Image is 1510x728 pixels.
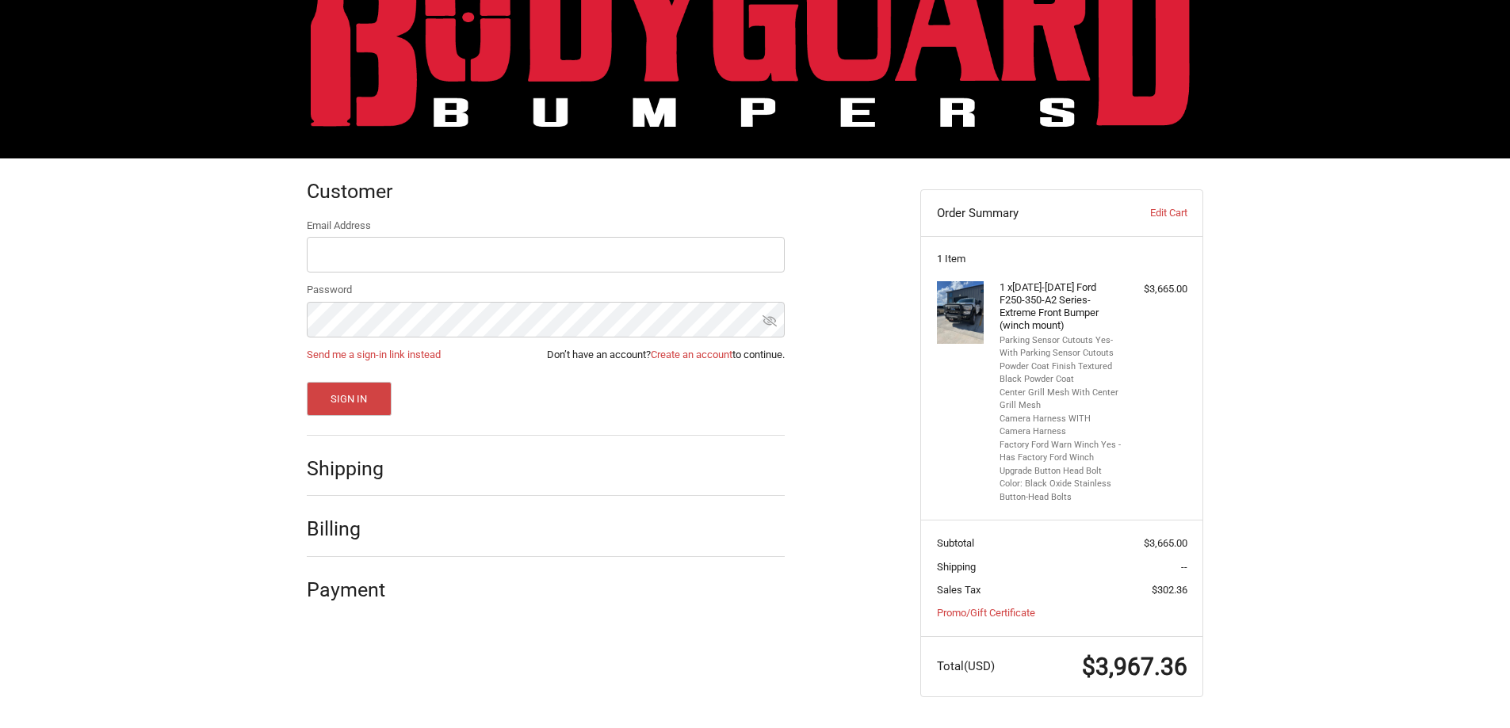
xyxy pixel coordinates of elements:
li: Upgrade Button Head Bolt Color: Black Oxide Stainless Button-Head Bolts [1000,465,1121,505]
li: Powder Coat Finish Textured Black Powder Coat [1000,360,1121,387]
span: Subtotal [937,537,974,549]
h2: Payment [307,577,399,602]
label: Email Address [307,218,785,234]
a: Send me a sign-in link instead [307,349,441,360]
li: Camera Harness WITH Camera Harness [1000,413,1121,439]
span: Sales Tax [937,584,981,596]
h2: Billing [307,516,399,541]
a: Promo/Gift Certificate [937,607,1035,619]
li: Parking Sensor Cutouts Yes-With Parking Sensor Cutouts [1000,334,1121,360]
a: Edit Cart [1108,205,1187,221]
h2: Customer [307,179,399,204]
label: Password [307,282,785,298]
h2: Shipping [307,456,399,481]
h4: 1 x [DATE]-[DATE] Ford F250-350-A2 Series-Extreme Front Bumper (winch mount) [1000,281,1121,333]
span: Total (USD) [937,659,995,673]
li: Center Grill Mesh With Center Grill Mesh [1000,387,1121,413]
span: $302.36 [1152,584,1187,596]
button: Sign In [307,382,392,416]
a: Create an account [651,349,732,360]
span: -- [1181,561,1187,573]
h3: 1 Item [937,253,1187,265]
span: $3,665.00 [1144,537,1187,549]
span: Don’t have an account? to continue. [547,347,785,363]
span: Shipping [937,561,976,573]
span: $3,967.36 [1082,653,1187,680]
h3: Order Summary [937,205,1109,221]
div: $3,665.00 [1125,281,1187,297]
li: Factory Ford Warn Winch Yes - Has Factory Ford Winch [1000,439,1121,465]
